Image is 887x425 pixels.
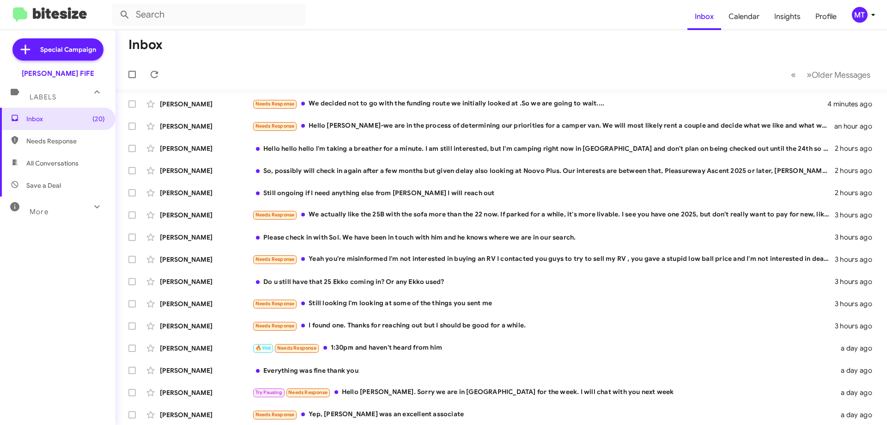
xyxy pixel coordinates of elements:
[835,344,880,353] div: a day ago
[22,69,94,78] div: [PERSON_NAME] FIFE
[252,233,835,242] div: Please check in with Sol. We have been in touch with him and he knows where we are in our search.
[255,301,295,307] span: Needs Response
[252,99,827,109] div: We decided not to go with the funding route we initially looked at .So we are going to wait....
[835,388,880,397] div: a day ago
[791,69,796,80] span: «
[852,7,868,23] div: MT
[835,299,880,308] div: 3 hours ago
[255,323,295,329] span: Needs Response
[160,166,252,175] div: [PERSON_NAME]
[252,298,835,309] div: Still looking I'm looking at some of the things you sent me
[26,181,61,190] span: Save a Deal
[835,255,880,264] div: 3 hours ago
[687,3,721,30] a: Inbox
[767,3,808,30] a: Insights
[827,99,880,109] div: 4 minutes ago
[252,387,835,398] div: Hello [PERSON_NAME]. Sorry we are in [GEOGRAPHIC_DATA] for the week. I will chat with you next week
[160,277,252,286] div: [PERSON_NAME]
[160,321,252,331] div: [PERSON_NAME]
[160,122,252,131] div: [PERSON_NAME]
[160,233,252,242] div: [PERSON_NAME]
[252,209,835,220] div: We actually like the 25B with the sofa more than the 22 now. If parked for a while, it's more liv...
[160,210,252,220] div: [PERSON_NAME]
[112,4,306,26] input: Search
[252,320,835,331] div: I found one. Thanks for reaching out but I should be good for a while.
[721,3,767,30] a: Calendar
[785,65,802,84] button: Previous
[835,321,880,331] div: 3 hours ago
[92,114,105,123] span: (20)
[834,122,880,131] div: an hour ago
[160,388,252,397] div: [PERSON_NAME]
[786,65,876,84] nav: Page navigation example
[252,366,835,375] div: Everything was fine thank you
[808,3,844,30] a: Profile
[252,409,835,420] div: Yep, [PERSON_NAME] was an excellent associate
[252,254,835,265] div: Yeah you're misinformed I'm not interested in buying an RV I contacted you guys to try to sell my...
[835,144,880,153] div: 2 hours ago
[835,188,880,197] div: 2 hours ago
[844,7,877,23] button: MT
[252,144,835,153] div: Hello hello hello I'm taking a breather for a minute. I am still interested, but I'm camping righ...
[12,38,103,61] a: Special Campaign
[26,159,79,168] span: All Conversations
[26,114,105,123] span: Inbox
[255,101,295,107] span: Needs Response
[160,344,252,353] div: [PERSON_NAME]
[255,345,271,351] span: 🔥 Hot
[252,343,835,353] div: 1:30pm and haven't heard from him
[160,299,252,308] div: [PERSON_NAME]
[255,212,295,218] span: Needs Response
[252,277,835,286] div: Do u still have that 25 Ekko coming in? Or any Ekko used?
[277,345,316,351] span: Needs Response
[160,188,252,197] div: [PERSON_NAME]
[835,166,880,175] div: 2 hours ago
[255,123,295,129] span: Needs Response
[255,256,295,262] span: Needs Response
[252,121,834,131] div: Hello [PERSON_NAME]-we are in the process of determining our priorities for a camper van. We will...
[30,93,56,101] span: Labels
[807,69,812,80] span: »
[255,412,295,418] span: Needs Response
[160,410,252,419] div: [PERSON_NAME]
[160,144,252,153] div: [PERSON_NAME]
[812,70,870,80] span: Older Messages
[835,233,880,242] div: 3 hours ago
[160,255,252,264] div: [PERSON_NAME]
[128,37,163,52] h1: Inbox
[160,99,252,109] div: [PERSON_NAME]
[252,188,835,197] div: Still ongoing if I need anything else from [PERSON_NAME] I will reach out
[160,366,252,375] div: [PERSON_NAME]
[40,45,96,54] span: Special Campaign
[26,136,105,146] span: Needs Response
[835,366,880,375] div: a day ago
[835,410,880,419] div: a day ago
[835,210,880,220] div: 3 hours ago
[252,166,835,175] div: So, possibly will check in again after a few months but given delay also looking at Noovo Plus. O...
[801,65,876,84] button: Next
[835,277,880,286] div: 3 hours ago
[255,389,282,395] span: Try Pausing
[30,208,49,216] span: More
[288,389,328,395] span: Needs Response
